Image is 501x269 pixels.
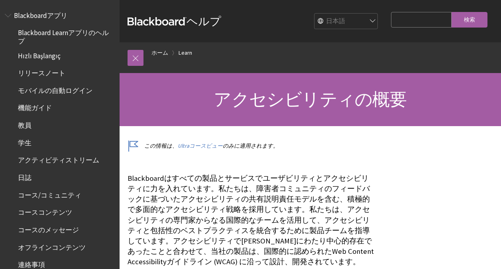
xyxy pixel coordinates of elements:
[18,49,61,60] span: Hızlı Başlangıç
[452,12,487,28] input: 検索
[18,171,31,182] span: 日誌
[18,136,31,147] span: 学生
[178,142,223,149] a: Ultraコースビュー
[314,14,378,30] select: Site Language Selector
[18,188,81,199] span: コース/コミュニティ
[18,206,72,217] span: コースコンテンツ
[18,223,79,234] span: コースのメッセージ
[128,14,221,28] a: Blackboardヘルプ
[14,9,67,20] span: Blackboardアプリ
[18,101,52,112] span: 機能ガイド
[18,66,65,77] span: リリースノート
[18,241,86,251] span: オフラインコンテンツ
[179,48,192,58] a: Learn
[151,48,168,58] a: ホーム
[18,26,114,45] span: Blackboard Learnアプリのヘルプ
[18,84,92,95] span: モバイルの自動ログイン
[18,258,45,269] span: 連絡事項
[18,154,99,164] span: アクティビティストリーム
[128,142,375,150] p: この情報は、 のみに適用されます。
[128,173,375,267] p: Blackboardはすべての製品とサービスでユーザビリティとアクセシビリティに力を入れています。私たちは、障害者コミュニティのフィードバックに基づいたアクセシビリティの共有説明責任モデルを含む...
[18,119,31,129] span: 教員
[214,88,407,110] span: アクセシビリティの概要
[128,17,187,26] strong: Blackboard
